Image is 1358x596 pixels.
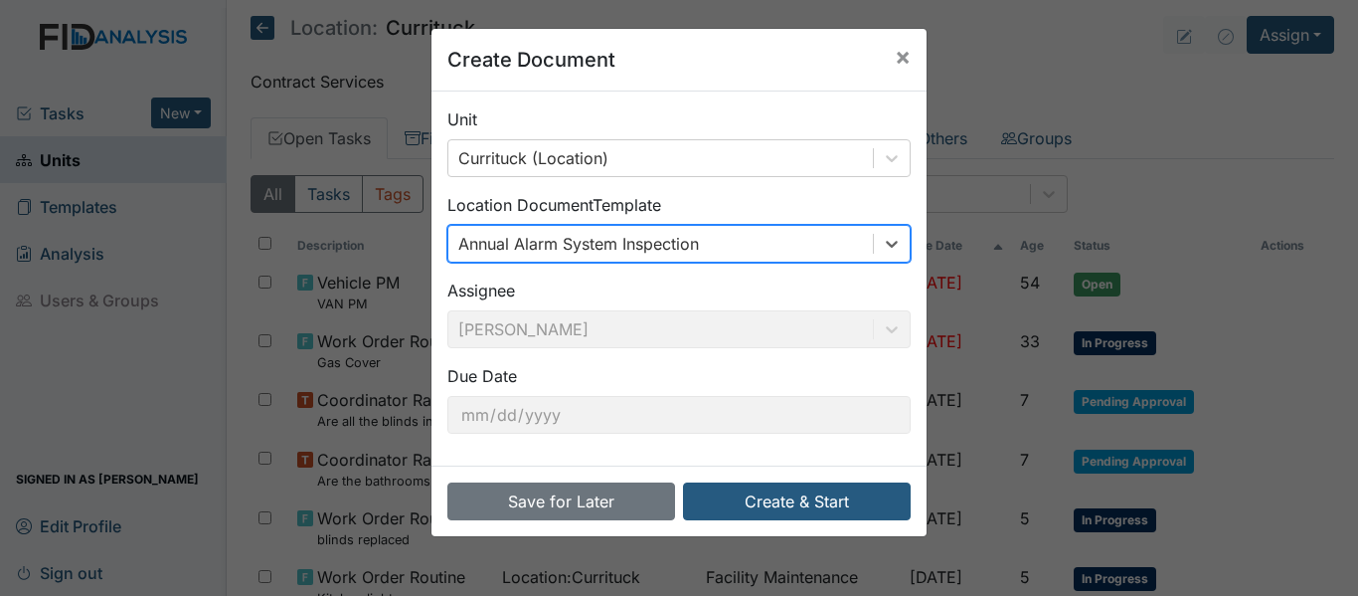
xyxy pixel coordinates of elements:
span: × [895,42,911,71]
label: Assignee [447,279,515,302]
div: Annual Alarm System Inspection [458,232,699,256]
label: Location Document Template [447,193,661,217]
button: Close [879,29,927,85]
label: Due Date [447,364,517,388]
label: Unit [447,107,477,131]
h5: Create Document [447,45,615,75]
button: Save for Later [447,483,675,520]
div: Currituck (Location) [458,146,608,170]
button: Create & Start [683,483,911,520]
